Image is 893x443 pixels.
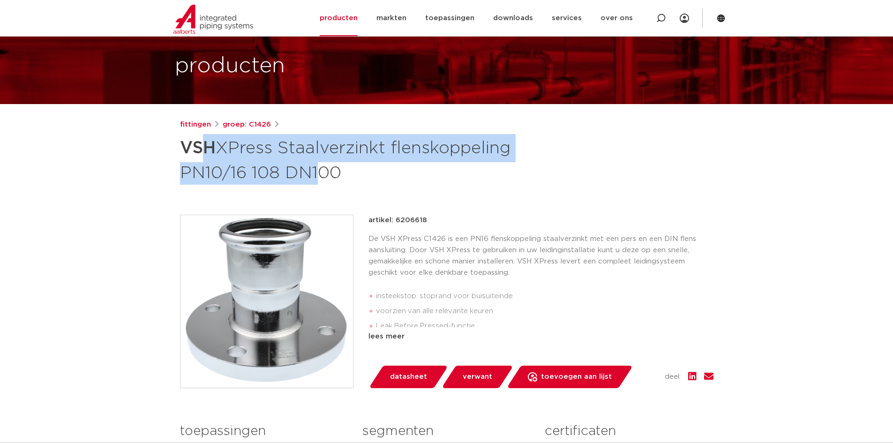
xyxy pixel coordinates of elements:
[376,289,713,304] li: insteekstop: stoprand voor buisuiteinde
[376,319,713,334] li: Leak Before Pressed-functie
[362,422,531,441] h3: segmenten
[441,366,513,388] a: verwant
[368,233,713,278] p: De VSH XPress C1426 is een PN16 flenskoppeling staalverzinkt met een pers en een DIN flens aanslu...
[180,422,348,441] h3: toepassingen
[180,215,353,388] img: Product Image for VSH XPress Staalverzinkt flenskoppeling PN10/16 108 DN100
[545,422,713,441] h3: certificaten
[180,140,216,157] strong: VSH
[180,134,532,185] h1: XPress Staalverzinkt flenskoppeling PN10/16 108 DN100
[665,371,681,383] span: deel:
[463,369,492,384] span: verwant
[368,215,427,226] p: artikel: 6206618
[180,119,211,130] a: fittingen
[390,369,427,384] span: datasheet
[368,331,713,342] div: lees meer
[541,369,612,384] span: toevoegen aan lijst
[223,119,271,130] a: groep: C1426
[368,366,448,388] a: datasheet
[376,304,713,319] li: voorzien van alle relevante keuren
[175,51,285,81] h1: producten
